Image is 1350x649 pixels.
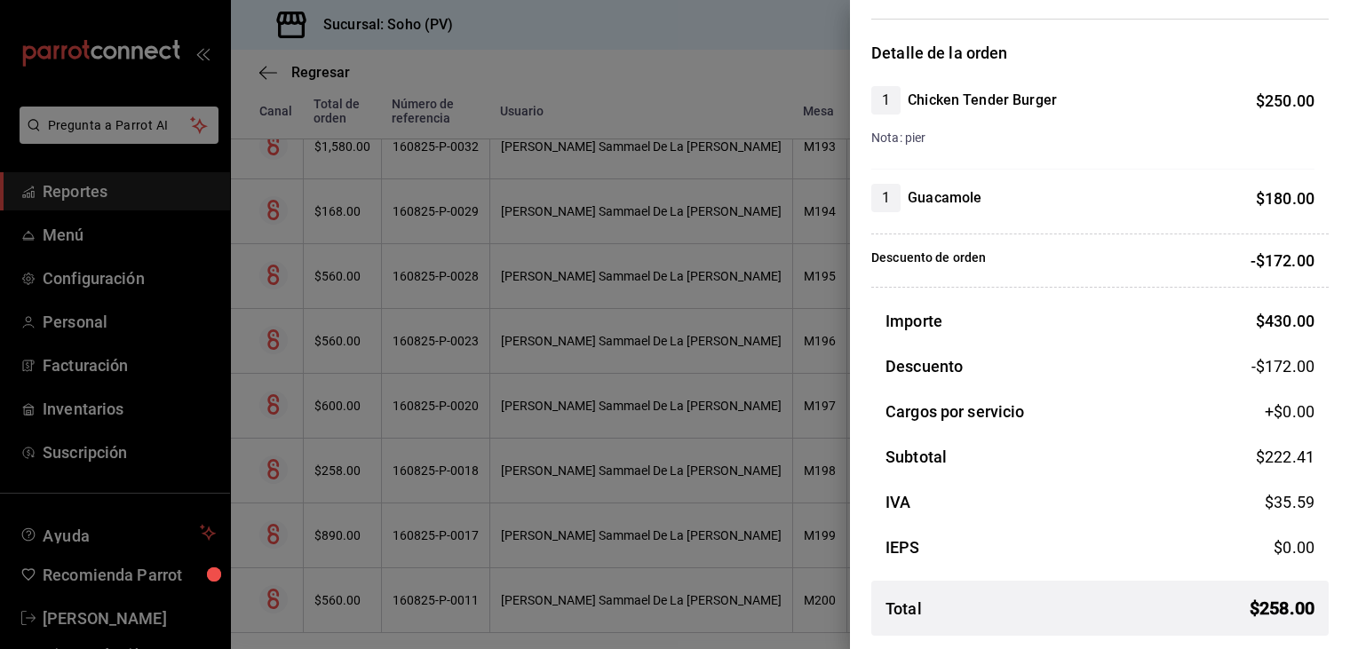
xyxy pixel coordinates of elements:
h3: Cargos por servicio [885,400,1025,423]
span: -$172.00 [1251,354,1314,378]
h3: Descuento [885,354,963,378]
span: $ 35.59 [1265,493,1314,511]
span: $ 258.00 [1250,595,1314,621]
h3: IEPS [885,535,920,559]
h3: Total [885,597,922,621]
span: +$ 0.00 [1265,400,1314,423]
h4: Chicken Tender Burger [908,90,1057,111]
h3: Subtotal [885,445,947,469]
h3: Importe [885,309,942,333]
h4: Guacamole [908,187,981,209]
span: $ 250.00 [1256,91,1314,110]
span: Nota: pier [871,131,925,145]
span: $ 222.41 [1256,447,1314,466]
h3: IVA [885,490,910,514]
p: Descuento de orden [871,249,986,273]
p: -$172.00 [1251,249,1314,273]
span: 1 [871,90,901,111]
span: 1 [871,187,901,209]
h3: Detalle de la orden [871,41,1329,65]
span: $ 0.00 [1274,538,1314,557]
span: $ 180.00 [1256,189,1314,208]
span: $ 430.00 [1256,312,1314,330]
